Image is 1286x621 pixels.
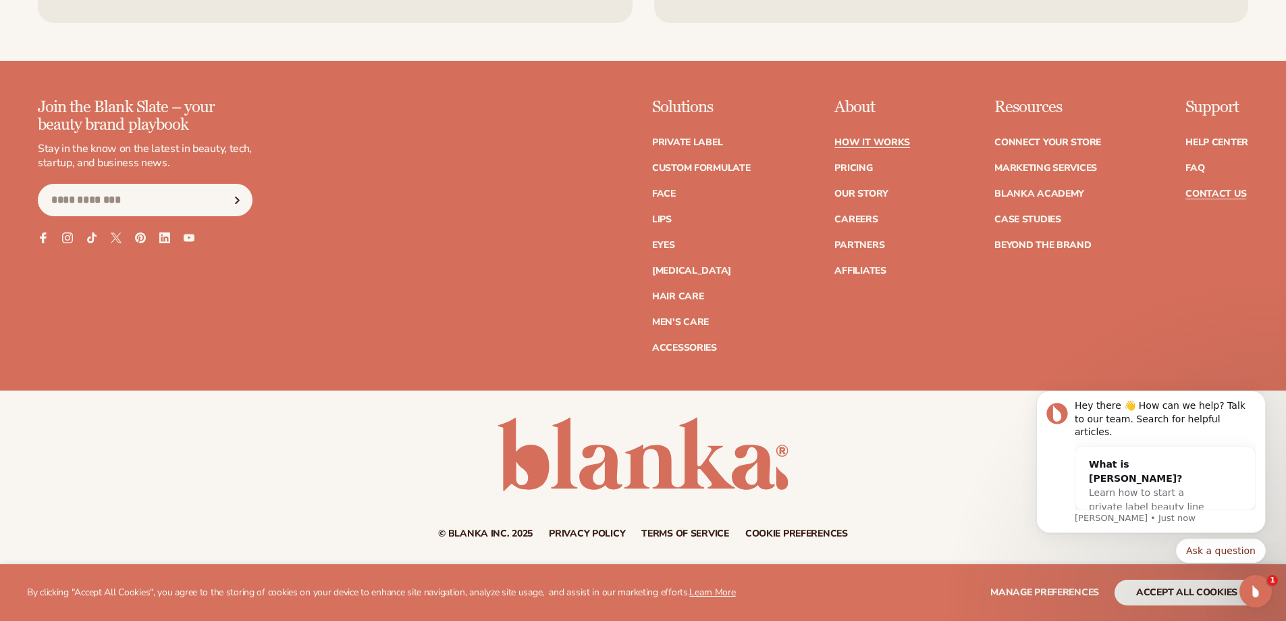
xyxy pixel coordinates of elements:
[641,529,729,539] a: Terms of service
[994,241,1092,250] a: Beyond the brand
[1185,189,1246,199] a: Contact Us
[1185,138,1248,147] a: Help Center
[834,215,878,224] a: Careers
[834,138,910,147] a: How It Works
[652,318,709,327] a: Men's Care
[652,164,751,173] a: Custom formulate
[1185,164,1204,173] a: FAQ
[549,529,625,539] a: Privacy policy
[652,292,703,301] a: Hair Care
[1115,580,1259,605] button: accept all cookies
[994,99,1101,116] p: Resources
[834,99,910,116] p: About
[652,189,676,199] a: Face
[38,142,252,170] p: Stay in the know on the latest in beauty, tech, startup, and business news.
[834,266,886,276] a: Affiliates
[994,138,1101,147] a: Connect your store
[994,215,1061,224] a: Case Studies
[1185,99,1248,116] p: Support
[652,343,717,353] a: Accessories
[834,241,884,250] a: Partners
[652,215,672,224] a: Lips
[990,586,1099,599] span: Manage preferences
[652,241,675,250] a: Eyes
[38,99,252,134] p: Join the Blank Slate – your beauty brand playbook
[222,184,252,216] button: Subscribe
[1239,575,1272,607] iframe: Intercom live chat
[27,587,736,599] p: By clicking "Accept All Cookies", you agree to the storing of cookies on your device to enhance s...
[994,164,1097,173] a: Marketing services
[1267,575,1278,586] span: 1
[994,189,1084,199] a: Blanka Academy
[834,164,872,173] a: Pricing
[834,189,888,199] a: Our Story
[990,580,1099,605] button: Manage preferences
[438,527,533,540] small: © Blanka Inc. 2025
[689,586,735,599] a: Learn More
[745,529,848,539] a: Cookie preferences
[652,138,722,147] a: Private label
[1016,359,1286,585] iframe: Intercom notifications message
[652,99,751,116] p: Solutions
[652,266,731,276] a: [MEDICAL_DATA]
